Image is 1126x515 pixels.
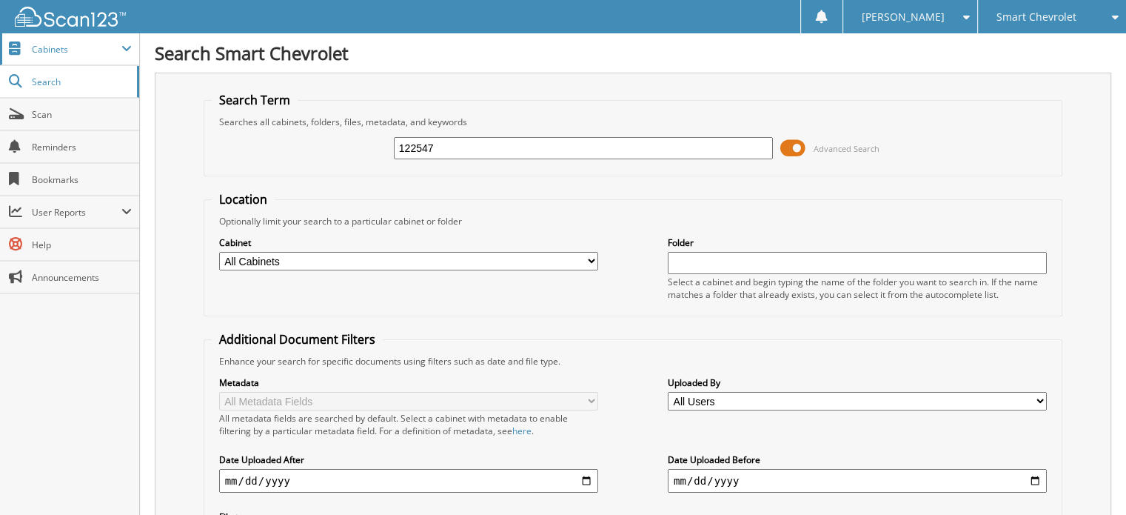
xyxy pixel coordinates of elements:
[32,43,121,56] span: Cabinets
[219,236,598,249] label: Cabinet
[668,276,1047,301] div: Select a cabinet and begin typing the name of the folder you want to search in. If the name match...
[862,13,945,21] span: [PERSON_NAME]
[15,7,126,27] img: scan123-logo-white.svg
[668,236,1047,249] label: Folder
[212,191,275,207] legend: Location
[1052,444,1126,515] iframe: Chat Widget
[668,453,1047,466] label: Date Uploaded Before
[996,13,1076,21] span: Smart Chevrolet
[668,376,1047,389] label: Uploaded By
[32,173,132,186] span: Bookmarks
[219,412,598,437] div: All metadata fields are searched by default. Select a cabinet with metadata to enable filtering b...
[212,331,383,348] legend: Additional Document Filters
[32,108,132,121] span: Scan
[212,215,1055,227] div: Optionally limit your search to a particular cabinet or folder
[155,41,1111,65] h1: Search Smart Chevrolet
[32,239,132,251] span: Help
[32,271,132,284] span: Announcements
[219,376,598,389] label: Metadata
[668,469,1047,493] input: end
[219,453,598,466] label: Date Uploaded After
[212,116,1055,128] div: Searches all cabinets, folders, files, metadata, and keywords
[212,355,1055,368] div: Enhance your search for specific documents using filters such as date and file type.
[32,141,132,153] span: Reminders
[219,469,598,493] input: start
[512,425,532,437] a: here
[814,143,879,154] span: Advanced Search
[32,76,130,88] span: Search
[212,92,298,108] legend: Search Term
[32,206,121,219] span: User Reports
